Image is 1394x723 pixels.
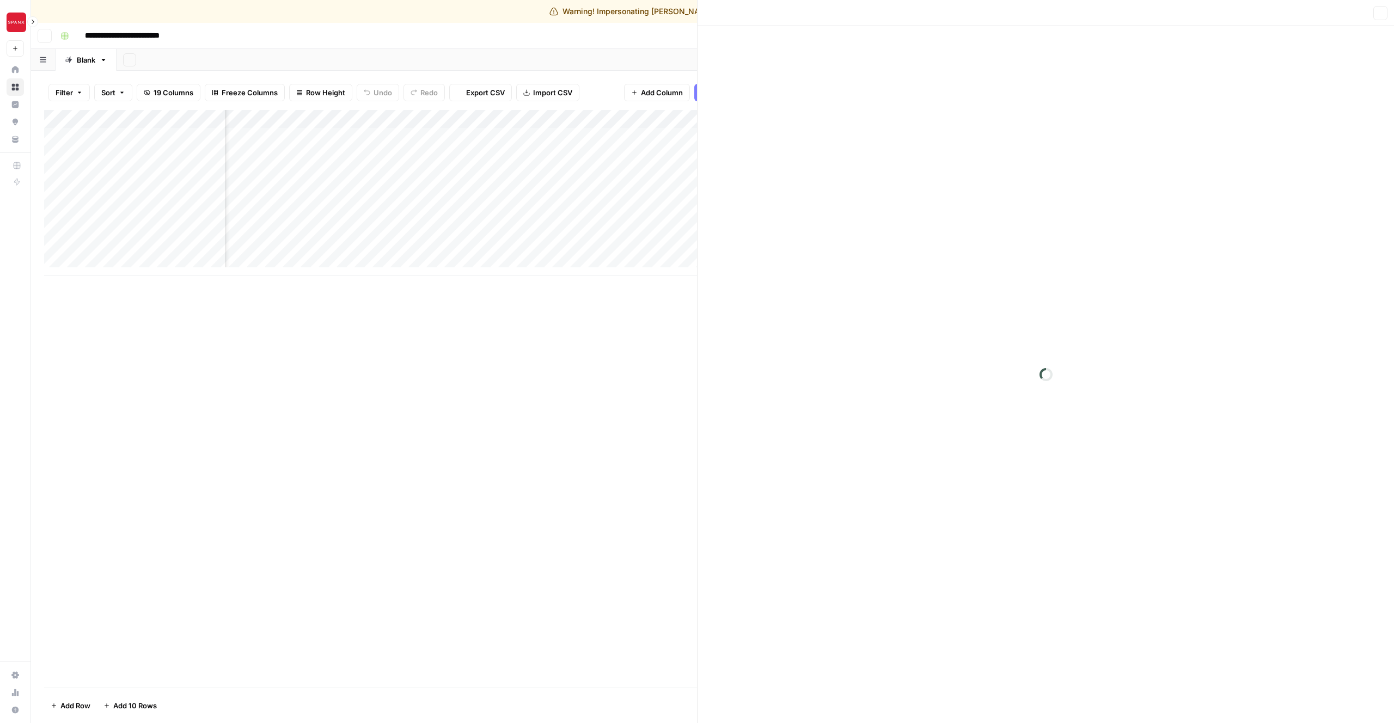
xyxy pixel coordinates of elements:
[7,666,24,684] a: Settings
[94,84,132,101] button: Sort
[77,54,95,65] div: Blank
[466,87,505,98] span: Export CSV
[7,684,24,701] a: Usage
[137,84,200,101] button: 19 Columns
[7,701,24,719] button: Help + Support
[624,84,690,101] button: Add Column
[357,84,399,101] button: Undo
[44,697,97,714] button: Add Row
[289,84,352,101] button: Row Height
[533,87,572,98] span: Import CSV
[56,87,73,98] span: Filter
[222,87,278,98] span: Freeze Columns
[7,131,24,148] a: Your Data
[7,9,24,36] button: Workspace: Spanx
[7,96,24,113] a: Insights
[516,84,579,101] button: Import CSV
[60,700,90,711] span: Add Row
[374,87,392,98] span: Undo
[205,84,285,101] button: Freeze Columns
[101,87,115,98] span: Sort
[113,700,157,711] span: Add 10 Rows
[48,84,90,101] button: Filter
[549,6,845,17] div: Warning! Impersonating [PERSON_NAME][EMAIL_ADDRESS][DOMAIN_NAME]
[7,113,24,131] a: Opportunities
[7,13,26,32] img: Spanx Logo
[56,49,117,71] a: Blank
[420,87,438,98] span: Redo
[154,87,193,98] span: 19 Columns
[403,84,445,101] button: Redo
[7,61,24,78] a: Home
[449,84,512,101] button: Export CSV
[7,78,24,96] a: Browse
[641,87,683,98] span: Add Column
[306,87,345,98] span: Row Height
[97,697,163,714] button: Add 10 Rows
